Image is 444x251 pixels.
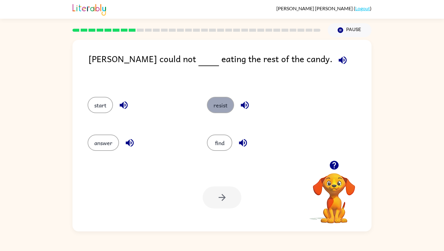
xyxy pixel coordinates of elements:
[328,23,372,37] button: Pause
[72,2,106,16] img: Literably
[88,135,119,151] button: answer
[276,5,372,11] div: ( )
[276,5,354,11] span: [PERSON_NAME] [PERSON_NAME]
[207,97,234,113] button: resist
[207,135,232,151] button: find
[88,97,113,113] button: start
[88,52,372,85] div: [PERSON_NAME] could not eating the rest of the candy.
[355,5,370,11] a: Logout
[304,164,364,224] video: Your browser must support playing .mp4 files to use Literably. Please try using another browser.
